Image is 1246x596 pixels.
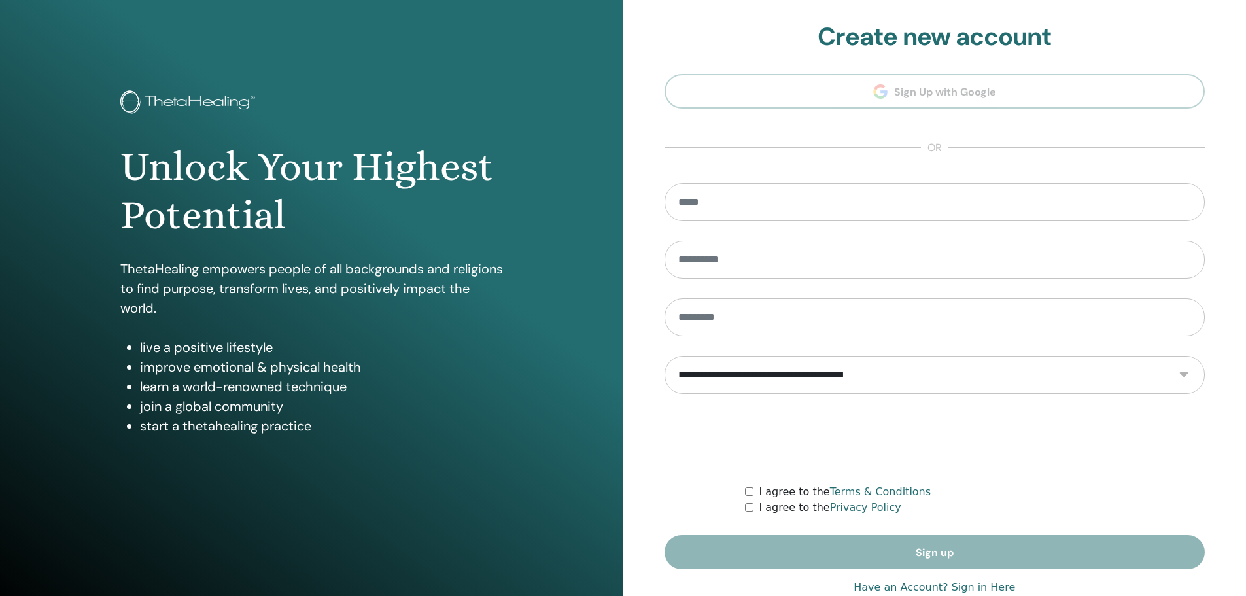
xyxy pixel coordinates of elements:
[140,338,503,357] li: live a positive lifestyle
[921,140,948,156] span: or
[140,396,503,416] li: join a global community
[835,413,1034,465] iframe: reCAPTCHA
[854,580,1015,595] a: Have an Account? Sign in Here
[120,259,503,318] p: ThetaHealing empowers people of all backgrounds and religions to find purpose, transform lives, a...
[830,501,901,514] a: Privacy Policy
[140,377,503,396] li: learn a world-renowned technique
[120,143,503,240] h1: Unlock Your Highest Potential
[665,22,1205,52] h2: Create new account
[140,357,503,377] li: improve emotional & physical health
[759,484,931,500] label: I agree to the
[830,485,931,498] a: Terms & Conditions
[759,500,901,516] label: I agree to the
[140,416,503,436] li: start a thetahealing practice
